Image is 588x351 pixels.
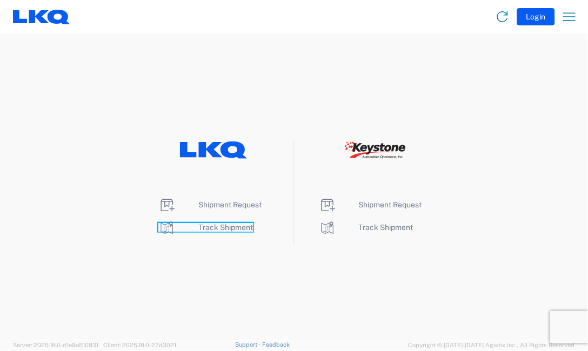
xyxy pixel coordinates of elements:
[236,342,263,348] a: Support
[359,200,422,209] span: Shipment Request
[158,223,253,232] a: Track Shipment
[158,200,262,209] a: Shipment Request
[359,223,413,232] span: Track Shipment
[198,200,262,209] span: Shipment Request
[319,223,413,232] a: Track Shipment
[103,342,176,349] span: Client: 2025.18.0-27d3021
[13,342,98,349] span: Server: 2025.18.0-d1e9a510831
[262,342,290,348] a: Feedback
[319,200,422,209] a: Shipment Request
[409,341,575,350] span: Copyright © [DATE]-[DATE] Agistix Inc., All Rights Reserved
[198,223,253,232] span: Track Shipment
[517,8,555,25] button: Login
